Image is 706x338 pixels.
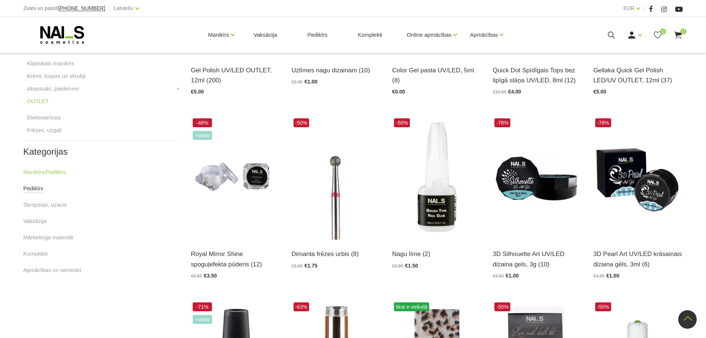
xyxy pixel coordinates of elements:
[59,6,105,11] a: [PHONE_NUMBER]
[27,97,49,106] a: OUTLET
[23,217,47,226] a: Vaksācija
[493,65,582,85] a: Quick Dot Spīdīgais Tops bez lipīgā slāņa UV/LED, 8ml (12)
[191,89,204,95] span: €5.00
[392,249,481,259] a: Nagu līme (2)
[23,233,73,242] a: Mārketinga materiāli
[292,79,303,85] span: €2.90
[392,117,481,240] img: Stipras fiksācijas, ātri žūstoša līme tipsu pielīmēšanai. Garantē maksimālu noturību un ielisku s...
[204,273,217,279] span: €3.50
[23,200,67,209] a: Skropstas, uzacis
[27,72,86,81] a: Krēmi, losjoni un skrubji
[193,118,212,127] span: -46%
[623,4,634,13] a: EUR
[27,59,74,68] a: Klasiskais manikīrs
[294,302,309,311] span: -63%
[193,315,212,324] span: +Video
[305,79,318,85] span: €1.00
[644,4,645,13] span: |
[23,168,66,177] a: Manikīrs/Pedikīrs
[606,273,619,279] span: €1.00
[23,147,180,157] h2: Kategorijas
[494,302,510,311] span: -50%
[27,84,79,93] a: Aksesuāri, piederumi
[392,65,481,85] a: Color Gel pasta UV/LED, 5ml (8)
[352,17,388,53] a: Komplekti
[593,117,683,240] img: 3D dizaina gēls ar izsmalcinātu pērļu mirdzumu piešķir jebkuram nagu zīmējumam apjoma un reljefa ...
[593,89,606,95] span: €5.00
[191,249,280,269] a: Royal Mirror Shine spoguļefekta pūderis (12)
[191,65,280,85] a: Gel Polish UV/LED OUTLET, 12ml (200)
[59,5,105,11] span: [PHONE_NUMBER]
[114,4,133,13] a: Latviešu
[673,30,683,40] a: 0
[294,118,309,127] span: -50%
[506,273,518,279] span: €1.00
[595,118,611,127] span: -78%
[392,89,405,95] span: €0.00
[292,117,381,240] img: Frēzes uzgaļi ātrai un efektīvai gēla un gēllaku noņemšanai, aparāta manikīra un aparāta pedikīra...
[292,65,381,75] a: Uzlīmes nagu dizainam (10)
[593,249,683,269] a: 3D Pearl Art UV/LED krāsainais dizaina gēls, 3ml (6)
[191,273,202,279] span: €6.50
[493,117,582,240] img: Noturīgs mākslas gels, kas paredzēts apjoma dizainu veidošanai. 10 sulīgu toņu kompozīcija piedāv...
[493,249,582,269] a: 3D Silhouette Art UV/LED dizaina gels, 3g (10)
[208,20,229,50] a: Manikīrs
[680,29,686,35] span: 0
[593,65,683,85] a: Gellaka Quick Gel Polish LED/UV OUTLET, 12ml (37)
[292,249,381,259] a: Dimanta frēzes urbis (8)
[405,263,418,269] span: €1.50
[27,113,61,122] a: Elektroierīces
[109,4,110,13] span: |
[292,263,303,269] span: €3.50
[27,126,62,135] a: Frēzes, uzgaļi
[394,302,429,311] span: tikai e-veikalā
[23,266,82,275] a: Apmācības un semināri
[394,118,410,127] span: -50%
[23,249,48,258] a: Komplekti
[494,118,510,127] span: -78%
[176,84,180,93] a: +
[508,89,521,95] span: €4.00
[407,20,451,50] a: Online apmācības
[248,17,283,53] a: Vaksācija
[660,29,666,35] span: 0
[593,273,604,279] span: €4.50
[23,4,105,13] div: Zvani un pasūti
[301,17,333,53] a: Pedikīrs
[23,184,43,193] a: Pedikīrs
[392,263,403,269] span: €3.00
[193,131,212,140] span: +Video
[493,89,506,95] span: €10.90
[470,20,498,50] a: Apmācības
[653,30,662,40] a: 0
[191,117,280,240] img: Augstas kvalitātes, glazūras efekta dizaina pūderis lieliskam pērļu spīdumam....
[193,302,212,311] span: -71%
[595,302,611,311] span: -50%
[305,263,318,269] span: €1.75
[493,273,504,279] span: €4.50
